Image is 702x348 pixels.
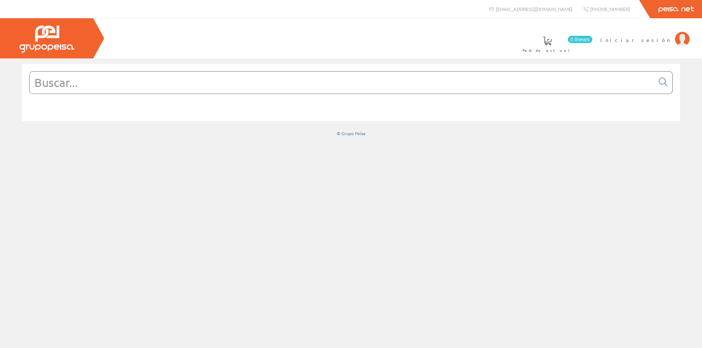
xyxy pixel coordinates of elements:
img: Grupo Peisa [19,26,74,53]
a: Iniciar sesión [600,30,690,37]
span: [EMAIL_ADDRESS][DOMAIN_NAME] [496,6,572,12]
span: Pedido actual [522,47,572,54]
div: © Grupo Peisa [22,130,680,137]
input: Buscar... [30,72,654,93]
span: [PHONE_NUMBER] [590,6,630,12]
span: Iniciar sesión [600,36,671,43]
span: 0 línea/s [568,36,592,43]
